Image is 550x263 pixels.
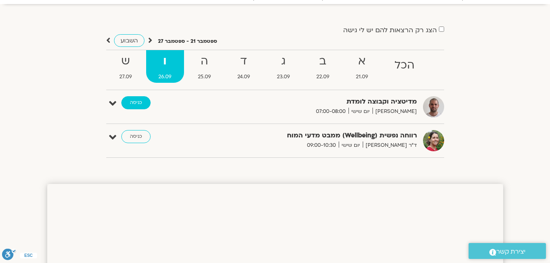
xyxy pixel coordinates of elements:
span: ד"ר [PERSON_NAME] [363,141,417,150]
span: יום שישי [339,141,363,150]
a: ג23.09 [264,50,302,83]
strong: ד [225,52,263,71]
a: א21.09 [343,50,380,83]
span: יצירת קשר [496,246,526,257]
strong: ה [186,52,224,71]
a: כניסה [121,130,151,143]
a: הכל [382,50,427,83]
label: הצג רק הרצאות להם יש לי גישה [343,27,437,34]
span: 07:00-08:00 [313,107,348,116]
a: ה25.09 [186,50,224,83]
span: 21.09 [343,73,380,81]
a: יצירת קשר [469,243,546,259]
span: יום שישי [348,107,373,116]
strong: רווחה נפשית (Wellbeing) ממבט מדעי המוח [217,130,417,141]
strong: מדיטציה וקבוצה לומדת [217,96,417,107]
span: 23.09 [264,73,302,81]
a: ש27.09 [107,50,145,83]
a: כניסה [121,96,151,109]
a: ו26.09 [146,50,184,83]
strong: ג [264,52,302,71]
span: 09:00-10:30 [304,141,339,150]
a: השבוע [114,34,145,47]
strong: א [343,52,380,71]
a: ב22.09 [304,50,342,83]
span: השבוע [121,37,138,44]
span: 25.09 [186,73,224,81]
strong: ב [304,52,342,71]
strong: ו [146,52,184,71]
span: 26.09 [146,73,184,81]
strong: ש [107,52,145,71]
strong: הכל [382,56,427,75]
span: 24.09 [225,73,263,81]
a: ד24.09 [225,50,263,83]
span: 27.09 [107,73,145,81]
span: 22.09 [304,73,342,81]
p: ספטמבר 21 - ספטמבר 27 [158,37,217,46]
span: [PERSON_NAME] [373,107,417,116]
